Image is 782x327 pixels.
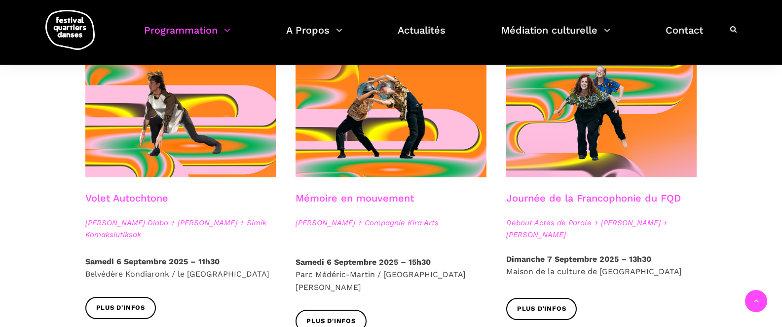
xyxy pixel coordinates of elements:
[85,217,276,241] span: [PERSON_NAME] Diabo + [PERSON_NAME] + Simik Komaksiutiksak
[506,192,681,204] a: Journée de la Francophonie du FQD
[398,22,446,51] a: Actualités
[85,255,276,281] p: Belvédère Kondiaronk / le [GEOGRAPHIC_DATA]
[85,297,156,319] a: Plus d'infos
[144,22,230,51] a: Programmation
[286,22,342,51] a: A Propos
[306,316,356,327] span: Plus d'infos
[296,256,486,294] p: Parc Médéric-Martin / [GEOGRAPHIC_DATA][PERSON_NAME]
[296,257,431,267] strong: Samedi 6 Septembre 2025 – 15h30
[517,304,566,314] span: Plus d'infos
[85,257,220,266] strong: Samedi 6 Septembre 2025 – 11h30
[506,254,651,264] strong: Dimanche 7 Septembre 2025 – 13h30
[506,253,697,278] p: Maison de la culture de [GEOGRAPHIC_DATA]
[45,10,95,50] img: logo-fqd-med
[501,22,610,51] a: Médiation culturelle
[506,298,577,320] a: Plus d'infos
[666,22,703,51] a: Contact
[96,303,146,313] span: Plus d'infos
[296,192,414,204] a: Mémoire en mouvement
[506,217,697,241] span: Debout Actes de Parole + [PERSON_NAME] + [PERSON_NAME]
[296,217,486,229] span: [PERSON_NAME] + Compagnie Kira Arts
[85,192,168,204] a: Volet Autochtone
